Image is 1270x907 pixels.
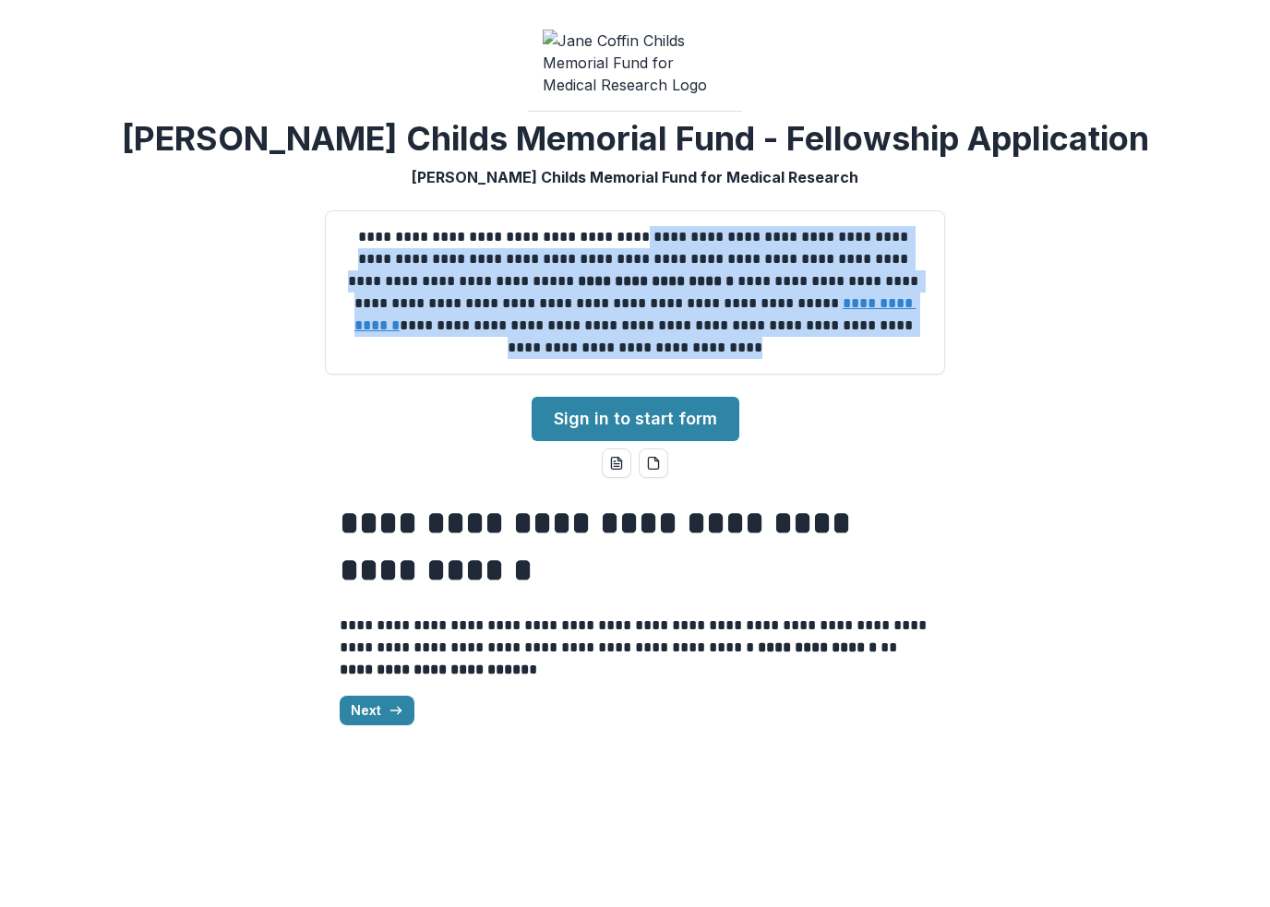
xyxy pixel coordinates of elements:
p: [PERSON_NAME] Childs Memorial Fund for Medical Research [412,166,858,188]
button: Next [340,696,414,725]
button: word-download [602,448,631,478]
h2: [PERSON_NAME] Childs Memorial Fund - Fellowship Application [122,119,1149,159]
a: Sign in to start form [532,397,739,441]
button: pdf-download [639,448,668,478]
img: Jane Coffin Childs Memorial Fund for Medical Research Logo [543,30,727,96]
